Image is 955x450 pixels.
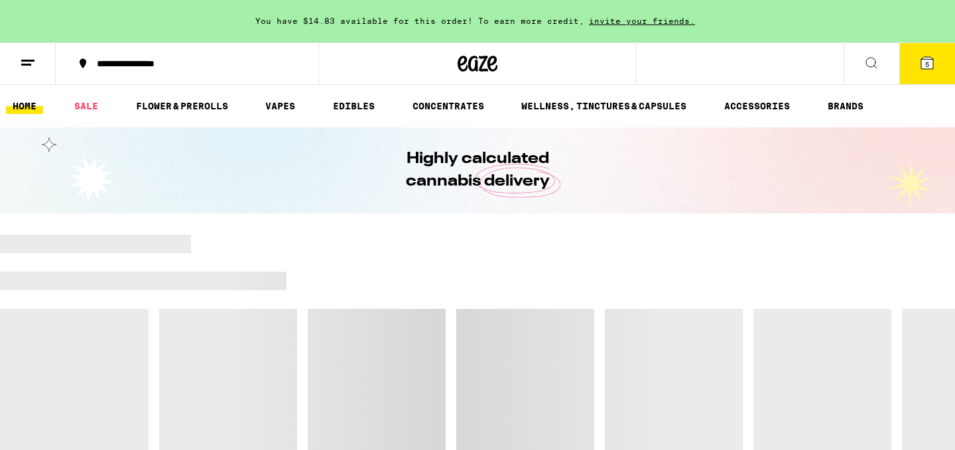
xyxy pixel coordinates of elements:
a: WELLNESS, TINCTURES & CAPSULES [515,98,693,114]
a: ACCESSORIES [718,98,796,114]
button: 5 [899,43,955,84]
a: CONCENTRATES [406,98,491,114]
span: You have $14.83 available for this order! To earn more credit, [255,17,584,25]
span: 5 [925,60,929,68]
a: BRANDS [821,98,870,114]
a: EDIBLES [326,98,381,114]
a: HOME [6,98,43,114]
span: invite your friends. [584,17,700,25]
h1: Highly calculated cannabis delivery [368,148,587,193]
a: VAPES [259,98,302,114]
a: FLOWER & PREROLLS [129,98,235,114]
a: SALE [68,98,105,114]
